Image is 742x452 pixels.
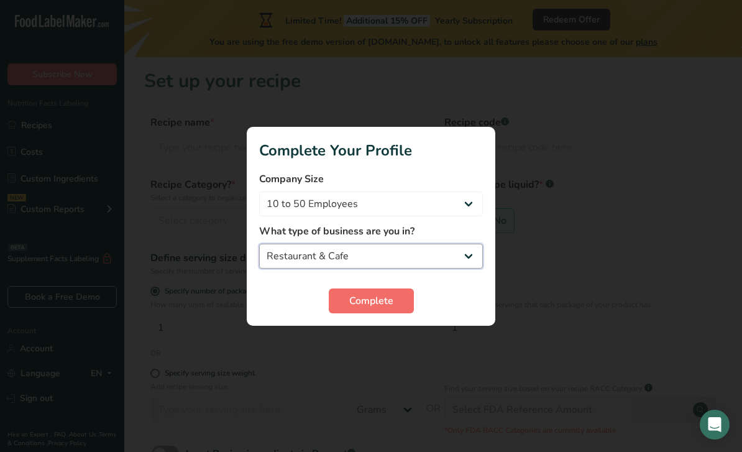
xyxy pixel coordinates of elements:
[329,288,414,313] button: Complete
[700,410,730,440] div: Open Intercom Messenger
[259,172,483,187] label: Company Size
[259,139,483,162] h1: Complete Your Profile
[259,224,483,239] label: What type of business are you in?
[349,293,393,308] span: Complete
